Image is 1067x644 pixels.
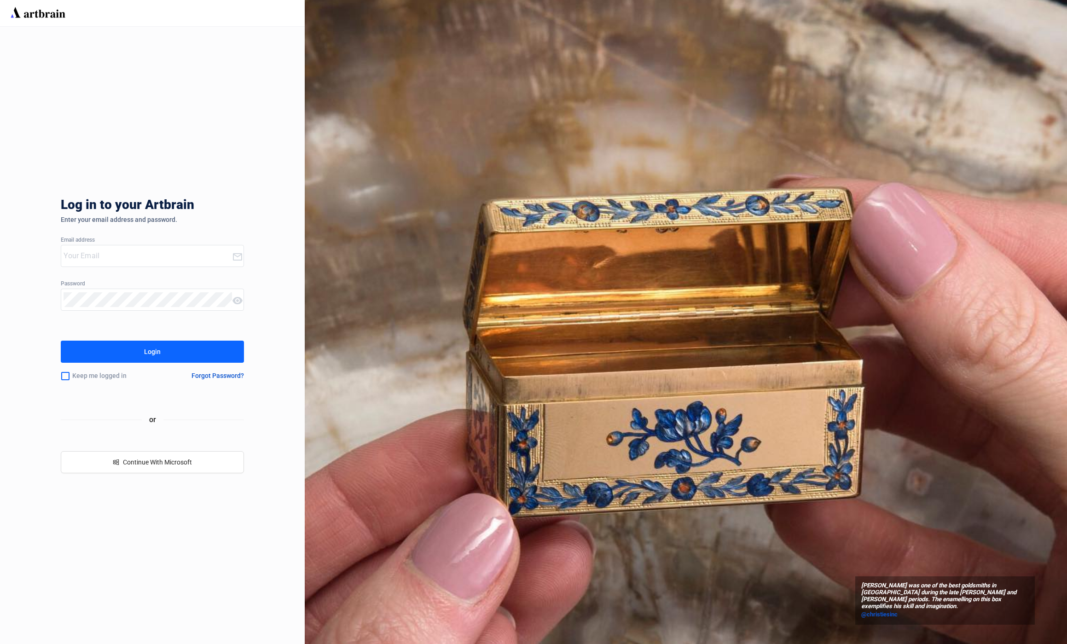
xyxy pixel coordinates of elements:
[191,372,244,379] div: Forgot Password?
[61,216,244,223] div: Enter your email address and password.
[61,451,244,473] button: windowsContinue With Microsoft
[61,197,337,216] div: Log in to your Artbrain
[861,582,1029,610] span: [PERSON_NAME] was one of the best goldsmiths in [GEOGRAPHIC_DATA] during the late [PERSON_NAME] a...
[61,281,244,287] div: Password
[64,249,232,263] input: Your Email
[61,366,162,386] div: Keep me logged in
[61,341,244,363] button: Login
[113,459,119,465] span: windows
[144,344,161,359] div: Login
[142,414,163,425] span: or
[861,610,1029,619] a: @christiesinc
[123,458,192,466] span: Continue With Microsoft
[861,611,898,618] span: @christiesinc
[61,237,244,244] div: Email address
